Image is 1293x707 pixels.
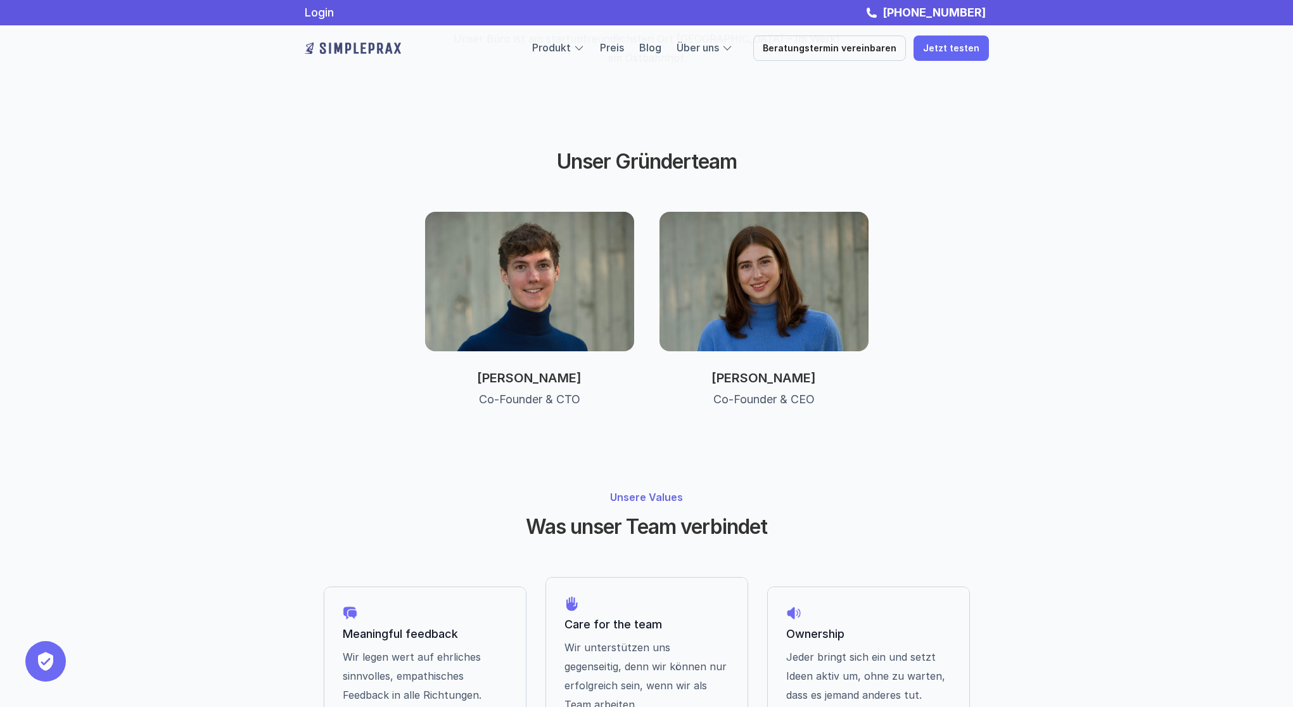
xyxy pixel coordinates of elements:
p: Co-Founder & CEO [659,392,869,407]
p: Wir legen wert auf ehrliches sinnvolles, empathisches Feedback in alle Richtungen. [343,647,507,704]
a: Jetzt testen [914,36,989,61]
a: Über uns [677,41,719,54]
a: Blog [639,41,661,54]
strong: [PHONE_NUMBER] [882,6,986,19]
p: Unsere Values [404,490,890,505]
p: Care for the team [564,618,729,632]
h2: Unser Gründerteam [488,150,805,174]
a: [PHONE_NUMBER] [879,6,989,19]
p: Meaningful feedback [343,627,507,641]
p: Jetzt testen [923,43,979,54]
p: Co-Founder & CTO [425,392,634,407]
p: Beratungstermin vereinbaren [763,43,896,54]
p: Jeder bringt sich ein und setzt Ideen aktiv um, ohne zu warten, dass es jemand anderes tut. [786,647,951,704]
p: [PERSON_NAME] [425,370,634,386]
p: [PERSON_NAME] [659,370,869,386]
p: Ownership [786,627,951,641]
a: Preis [600,41,624,54]
h2: Was unser Team verbindet [488,515,805,539]
a: Beratungstermin vereinbaren [753,36,906,61]
a: Login [305,6,334,19]
a: Produkt [532,41,571,54]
